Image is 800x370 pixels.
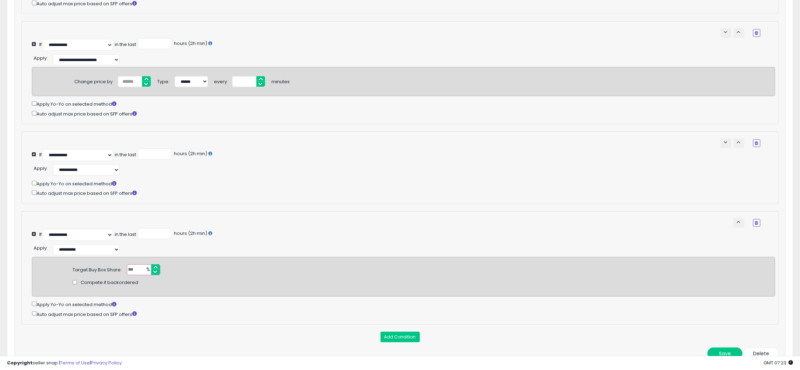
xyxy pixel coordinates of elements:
span: Apply [34,165,47,172]
a: Privacy Policy [91,359,122,366]
span: % [142,265,153,275]
div: : [34,53,48,62]
button: keyboard_arrow_up [733,218,744,228]
i: Remove Condition [755,31,758,35]
button: keyboard_arrow_down [720,138,731,148]
span: keyboard_arrow_up [735,29,742,35]
span: hours (2h min) [173,40,207,47]
div: in the last [115,152,136,158]
span: Apply [34,55,47,61]
div: Change price by [74,76,113,85]
i: Remove Condition [755,141,758,145]
button: Save [707,348,742,359]
button: Add Condition [381,332,420,342]
div: Apply Yo-Yo on selected method [32,300,775,308]
div: : [34,243,48,252]
div: Auto adjust max price based on SFP offers [32,189,775,197]
div: Apply Yo-Yo on selected method [32,100,775,107]
button: keyboard_arrow_up [733,28,744,38]
div: every [214,76,227,85]
div: Apply Yo-Yo on selected method [32,179,775,187]
span: Compete if backordered [81,279,138,286]
span: keyboard_arrow_down [722,29,729,35]
a: Terms of Use [60,359,90,366]
span: 2025-09-15 07:23 GMT [764,359,793,366]
button: Delete [744,348,779,359]
i: Remove Condition [755,221,758,225]
div: Target Buy Box Share: [73,264,122,273]
div: Auto adjust max price based on SFP offers [32,310,775,318]
div: in the last [115,41,136,48]
span: keyboard_arrow_down [722,139,729,146]
button: keyboard_arrow_up [733,138,744,148]
div: Auto adjust max price based on SFP offers [32,110,775,117]
span: hours (2h min) [173,150,207,157]
div: seller snap | | [7,360,122,366]
span: Apply [34,245,47,251]
div: minutes [271,76,290,85]
button: keyboard_arrow_down [720,28,731,38]
div: Type: [157,76,169,85]
span: keyboard_arrow_up [735,139,742,146]
span: hours (2h min) [173,230,207,237]
strong: Copyright [7,359,33,366]
div: : [34,163,48,172]
div: in the last [115,231,136,238]
span: keyboard_arrow_up [735,219,742,225]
